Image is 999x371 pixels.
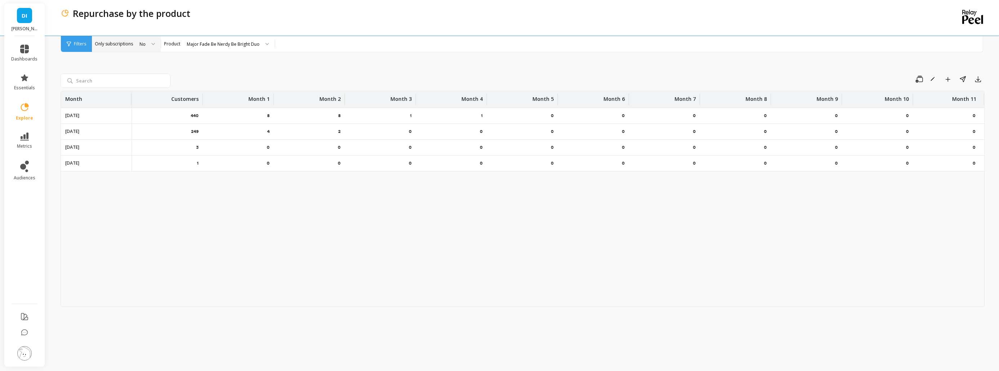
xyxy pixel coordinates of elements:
p: Month 11 [952,91,976,103]
p: 0 [906,144,909,150]
p: Month 1 [248,91,270,103]
p: Customers [171,91,199,103]
p: Month 9 [817,91,838,103]
p: 4 [267,129,270,134]
span: DI [22,12,27,20]
span: dashboards [12,56,38,62]
p: Month 5 [532,91,554,103]
p: [DATE] [65,144,79,150]
p: 0 [973,160,977,166]
p: 0 [835,113,838,119]
p: 0 [409,129,412,134]
p: 0 [764,160,767,166]
p: 0 [906,160,909,166]
p: Month [65,91,82,103]
p: 0 [973,144,977,150]
p: Month 7 [675,91,696,103]
p: 1 [197,160,199,166]
p: 0 [267,160,270,166]
p: [DATE] [65,160,79,166]
p: 0 [835,144,838,150]
div: Major Fade Be Nerdy Be Bright Duo [187,41,260,48]
span: explore [16,115,33,121]
p: 0 [693,160,696,166]
img: profile picture [17,346,32,361]
input: Search [61,73,171,88]
p: Month 6 [604,91,625,103]
p: 440 [191,113,199,119]
p: 0 [622,160,625,166]
p: 2 [338,129,341,134]
p: 0 [551,113,554,119]
p: 0 [973,129,977,134]
p: 0 [409,160,412,166]
p: 0 [622,113,625,119]
p: 0 [622,144,625,150]
p: 0 [764,113,767,119]
p: 0 [267,144,270,150]
p: 0 [764,129,767,134]
p: Month 3 [390,91,412,103]
p: 0 [480,129,483,134]
p: 0 [693,144,696,150]
span: audiences [14,175,35,181]
p: 8 [338,113,341,119]
p: Month 8 [746,91,767,103]
p: Repurchase by the product [73,7,190,19]
p: 0 [551,144,554,150]
label: Product [164,41,180,47]
p: 1 [481,113,483,119]
p: [DATE] [65,129,79,134]
img: header icon [61,9,69,18]
p: Month 4 [461,91,483,103]
p: Dr. Idriss [12,26,38,32]
p: 249 [191,129,199,134]
span: Filters [74,41,86,47]
div: No [140,41,146,48]
p: 0 [764,144,767,150]
p: 0 [693,129,696,134]
p: 0 [622,129,625,134]
p: 0 [906,113,909,119]
p: 0 [973,113,977,119]
span: essentials [14,85,35,91]
p: 0 [693,113,696,119]
p: [DATE] [65,113,79,119]
p: 0 [409,144,412,150]
p: 0 [835,160,838,166]
p: 0 [551,129,554,134]
p: 0 [835,129,838,134]
label: Only subscriptions [95,41,133,47]
p: 0 [906,129,909,134]
p: 0 [338,144,341,150]
p: Month 2 [319,91,341,103]
p: 0 [338,160,341,166]
p: 0 [551,160,554,166]
p: 1 [410,113,412,119]
p: 0 [480,144,483,150]
p: 8 [267,113,270,119]
p: 0 [480,160,483,166]
p: 3 [196,144,199,150]
span: metrics [17,143,32,149]
p: Month 10 [885,91,909,103]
